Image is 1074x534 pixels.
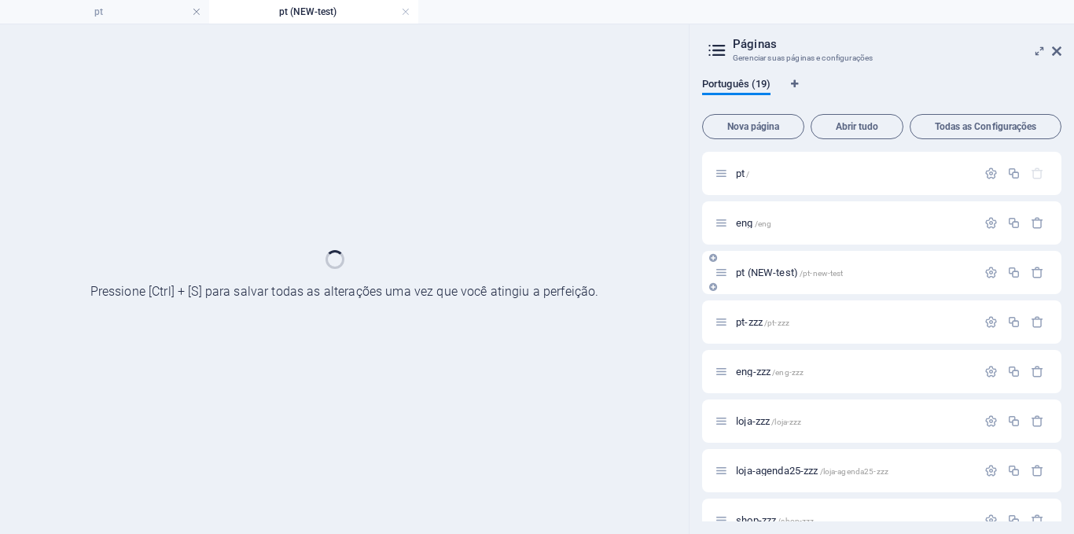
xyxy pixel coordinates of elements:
[736,267,843,278] span: pt (NEW-test)
[800,269,844,278] span: /pt-new-test
[984,365,998,378] div: Configurações
[702,75,771,97] span: Português (19)
[1007,266,1021,279] div: Duplicar
[1007,514,1021,527] div: Duplicar
[731,168,977,179] div: pt/
[1007,464,1021,477] div: Duplicar
[736,217,771,229] span: Clique para abrir a página
[1007,414,1021,428] div: Duplicar
[1031,266,1044,279] div: Remover
[736,316,789,328] span: Clique para abrir a página
[1031,414,1044,428] div: Remover
[736,514,814,526] span: Clique para abrir a página
[736,465,888,477] span: Clique para abrir a página
[731,466,977,476] div: loja-agenda25-zzz/loja-agenda25-zzz
[1007,216,1021,230] div: Duplicar
[1031,464,1044,477] div: Remover
[772,368,804,377] span: /eng-zzz
[984,315,998,329] div: Configurações
[1031,216,1044,230] div: Remover
[1031,315,1044,329] div: Remover
[818,122,896,131] span: Abrir tudo
[731,218,977,228] div: eng/eng
[1031,365,1044,378] div: Remover
[984,514,998,527] div: Configurações
[709,122,797,131] span: Nova página
[733,51,1030,65] h3: Gerenciar suas páginas e configurações
[731,416,977,426] div: loja-zzz/loja-zzz
[702,78,1061,108] div: Guia de Idiomas
[820,467,889,476] span: /loja-agenda25-zzz
[733,37,1061,51] h2: Páginas
[731,515,977,525] div: shop-zzz/shop-zzz
[1031,167,1044,180] div: A página inicial não pode ser excluída
[736,366,804,377] span: Clique para abrir a página
[984,266,998,279] div: Configurações
[917,122,1054,131] span: Todas as Configurações
[755,219,772,228] span: /eng
[731,267,977,278] div: pt (NEW-test)/pt-new-test
[731,317,977,327] div: pt-zzz/pt-zzz
[811,114,903,139] button: Abrir tudo
[1007,315,1021,329] div: Duplicar
[778,517,814,525] span: /shop-zzz
[746,170,749,179] span: /
[731,366,977,377] div: eng-zzz/eng-zzz
[736,168,749,179] span: Clique para abrir a página
[1031,514,1044,527] div: Remover
[910,114,1061,139] button: Todas as Configurações
[984,414,998,428] div: Configurações
[984,167,998,180] div: Configurações
[209,3,418,20] h4: pt (NEW-test)
[1007,167,1021,180] div: Duplicar
[984,216,998,230] div: Configurações
[1007,365,1021,378] div: Duplicar
[764,319,789,327] span: /pt-zzz
[984,464,998,477] div: Configurações
[702,114,804,139] button: Nova página
[736,415,801,427] span: Clique para abrir a página
[771,418,801,426] span: /loja-zzz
